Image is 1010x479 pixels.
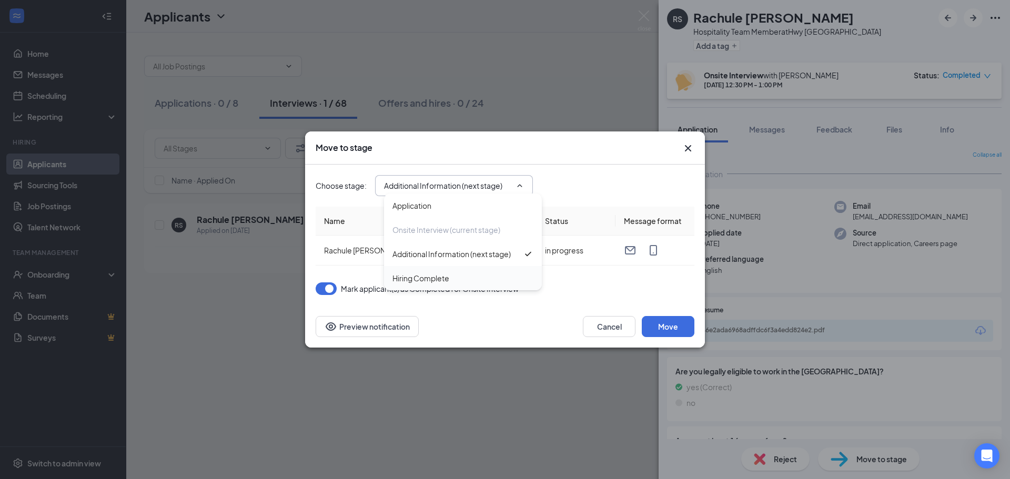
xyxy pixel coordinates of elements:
[682,142,694,155] button: Close
[392,272,449,284] div: Hiring Complete
[316,316,419,337] button: Preview notificationEye
[392,224,500,236] div: Onsite Interview (current stage)
[316,142,372,154] h3: Move to stage
[341,282,519,295] span: Mark applicant(s) as Completed for Onsite Interview
[682,142,694,155] svg: Cross
[537,236,615,266] td: in progress
[537,207,615,236] th: Status
[316,207,537,236] th: Name
[974,443,999,468] div: Open Intercom Messenger
[316,180,367,191] span: Choose stage :
[325,320,337,333] svg: Eye
[324,246,413,255] span: Rachule [PERSON_NAME]
[624,244,637,257] svg: Email
[642,316,694,337] button: Move
[392,200,431,211] div: Application
[615,207,694,236] th: Message format
[516,181,524,190] svg: ChevronUp
[392,248,511,260] div: Additional Information (next stage)
[583,316,635,337] button: Cancel
[523,249,533,259] svg: Checkmark
[647,244,660,257] svg: MobileSms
